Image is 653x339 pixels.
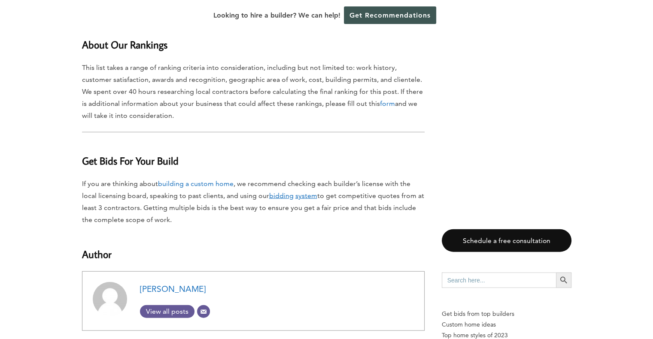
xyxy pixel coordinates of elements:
[82,62,425,122] p: This list takes a range of ranking criteria into consideration, including but not limited to: wor...
[442,273,556,288] input: Search here...
[82,178,425,226] p: If you are thinking about , we recommend checking each builder’s license with the local licensing...
[380,99,395,108] a: form
[559,276,568,285] svg: Search
[344,6,436,24] a: Get Recommendations
[82,154,179,167] b: Get Bids For Your Build
[295,192,317,200] u: system
[489,278,643,329] iframe: Drift Widget Chat Controller
[140,284,206,294] a: [PERSON_NAME]
[140,307,194,315] span: View all posts
[442,309,571,319] p: Get bids from top builders
[269,192,294,200] u: bidding
[442,229,571,252] a: Schedule a free consultation
[82,236,425,262] h3: Author
[82,38,167,51] b: About Our Rankings
[197,305,210,318] a: Email
[140,305,194,318] a: View all posts
[93,282,127,316] img: Adam Scharf
[158,180,234,188] a: building a custom home
[442,319,571,330] a: Custom home ideas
